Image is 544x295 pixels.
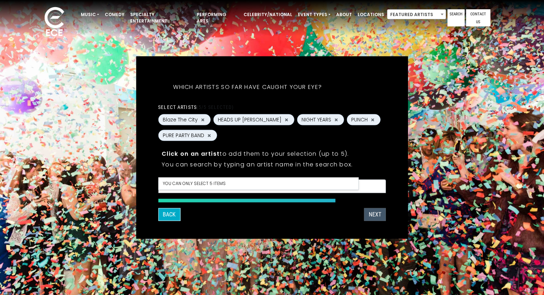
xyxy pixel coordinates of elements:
p: to add them to your selection (up to 5). [162,149,382,158]
a: Search [447,9,465,26]
button: Remove NIGHT YEARS [333,116,339,123]
span: Featured Artists [387,10,446,20]
a: Performing Arts [194,9,241,27]
span: (5/5 selected) [197,104,234,110]
span: Blaze The City [163,116,198,124]
span: PURE PARTY BAND [163,132,204,139]
button: Remove PUNCH [370,116,376,123]
a: Specialty Entertainment [127,9,194,27]
span: HEADS UP [PERSON_NAME] [218,116,281,124]
span: Featured Artists [387,9,446,19]
button: Remove PURE PARTY BAND [206,132,212,139]
strong: Click on an artist [162,150,220,158]
h5: Which artists so far have caught your eye? [158,74,337,100]
a: Locations [355,9,387,21]
button: Next [364,208,386,221]
button: Back [158,208,180,221]
a: Comedy [102,9,127,21]
p: You can search by typing an artist name in the search box. [162,160,382,169]
a: Contact Us [466,9,490,26]
a: Celebrity/National [241,9,295,21]
img: ece_new_logo_whitev2-1.png [36,5,72,40]
a: About [333,9,355,21]
span: NIGHT YEARS [302,116,331,124]
button: Remove HEADS UP PENNY [284,116,289,123]
label: Select artists [158,104,234,110]
a: Music [78,9,102,21]
span: PUNCH [351,116,368,124]
button: Remove Blaze The City [200,116,206,123]
li: You can only select 5 items [158,177,358,189]
a: Event Types [295,9,333,21]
